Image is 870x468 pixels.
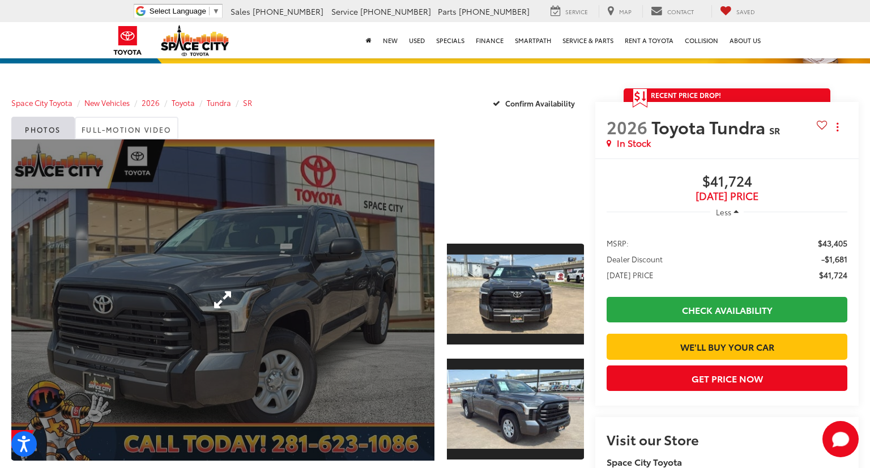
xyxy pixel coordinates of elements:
a: 2026 [142,97,160,108]
span: Contact [667,7,694,16]
img: 2026 Toyota Tundra SR [445,369,585,448]
span: [PHONE_NUMBER] [253,6,323,17]
span: Dealer Discount [607,253,663,265]
span: Select Language [150,7,206,15]
span: Get Price Drop Alert [633,88,647,108]
img: 2026 Toyota Tundra SR [445,255,585,334]
button: Less [710,202,744,222]
span: Service [565,7,588,16]
a: Expand Photo 1 [447,242,584,346]
a: Contact [642,5,702,18]
span: Parts [438,6,457,17]
button: Confirm Availability [487,93,585,113]
img: Toyota [106,22,149,59]
a: Collision [679,22,724,58]
span: [DATE] PRICE [607,269,654,280]
span: ​ [209,7,210,15]
span: dropdown dots [837,122,838,131]
span: Confirm Availability [505,98,575,108]
a: SmartPath [509,22,557,58]
span: Recent Price Drop! [651,90,721,100]
span: [DATE] Price [607,190,847,202]
a: Toyota [172,97,195,108]
a: Get Price Drop Alert Recent Price Drop! [624,88,830,102]
span: Sales [231,6,250,17]
svg: Start Chat [822,421,859,457]
button: Get Price Now [607,365,847,391]
span: Toyota Tundra [651,114,769,139]
a: Home [360,22,377,58]
a: Service [542,5,596,18]
span: $43,405 [818,237,847,249]
a: We'll Buy Your Car [607,334,847,359]
span: ▼ [212,7,220,15]
a: New [377,22,403,58]
a: Map [599,5,640,18]
span: [PHONE_NUMBER] [459,6,530,17]
strong: Space City Toyota [607,455,682,468]
span: $41,724 [607,173,847,190]
span: $41,724 [819,269,847,280]
a: Service & Parts [557,22,619,58]
a: Space City Toyota [11,97,72,108]
a: SR [243,97,252,108]
h2: Visit our Store [607,432,847,446]
a: About Us [724,22,766,58]
span: SR [769,124,780,137]
a: Expand Photo 0 [11,139,434,461]
a: Photos [11,117,75,139]
a: New Vehicles [84,97,130,108]
span: -$1,681 [821,253,847,265]
img: Space City Toyota [161,25,229,56]
div: View Full-Motion Video [447,139,584,231]
a: Rent a Toyota [619,22,679,58]
span: Less [716,207,731,217]
span: 2026 [607,114,647,139]
a: Select Language​ [150,7,220,15]
span: [PHONE_NUMBER] [360,6,431,17]
a: Check Availability [607,297,847,322]
a: Full-Motion Video [75,117,178,139]
span: Saved [736,7,755,16]
a: Finance [470,22,509,58]
button: Toggle Chat Window [822,421,859,457]
a: Used [403,22,430,58]
a: Expand Photo 2 [447,358,584,461]
a: Get Price Drop Alert [11,430,34,448]
span: Map [619,7,632,16]
span: Service [331,6,358,17]
a: Tundra [207,97,231,108]
a: Specials [430,22,470,58]
span: MSRP: [607,237,629,249]
button: Actions [828,117,847,137]
a: My Saved Vehicles [711,5,764,18]
span: In Stock [617,137,651,150]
